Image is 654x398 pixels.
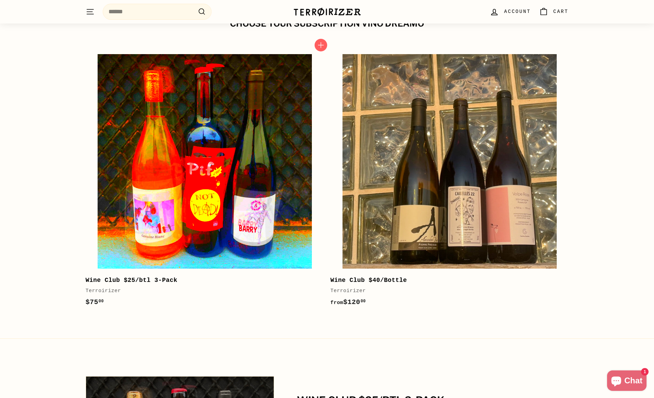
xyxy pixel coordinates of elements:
[553,8,569,15] span: Cart
[535,2,573,22] a: Cart
[331,42,569,315] a: Wine Club $40/Bottle Terroirizer
[331,287,562,295] div: Terroirizer
[360,299,366,304] sup: 00
[331,300,343,306] span: from
[99,299,104,304] sup: 00
[86,19,569,29] h2: Choose your subscription vino dreamo
[86,42,324,315] a: Wine Club $25/btl 3-Pack Terroirizer
[331,298,366,306] span: $120
[504,8,531,15] span: Account
[86,287,317,295] div: Terroirizer
[331,277,407,284] b: Wine Club $40/Bottle
[86,277,178,284] b: Wine Club $25/btl 3-Pack
[605,370,649,393] inbox-online-store-chat: Shopify online store chat
[86,298,104,306] span: $75
[486,2,535,22] a: Account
